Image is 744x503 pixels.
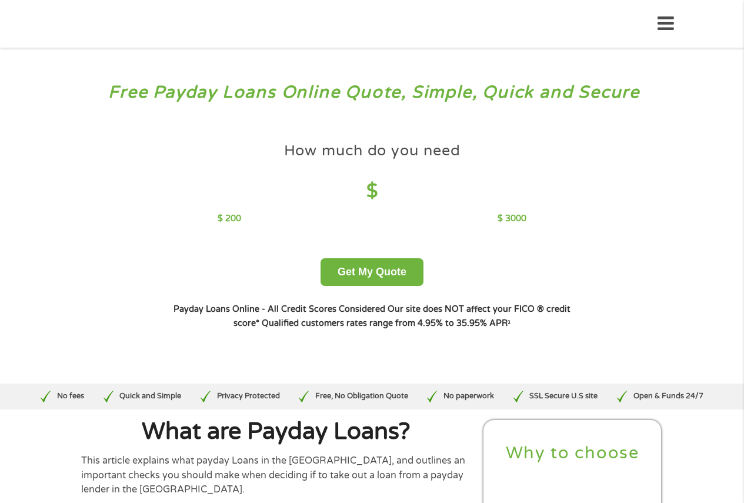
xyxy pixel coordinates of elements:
strong: Our site does NOT affect your FICO ® credit score* [233,304,570,328]
p: $ 200 [218,212,241,225]
h4: $ [218,179,526,204]
h4: How much do you need [284,141,461,161]
p: $ 3000 [498,212,526,225]
p: Privacy Protected [217,391,280,402]
p: Free, No Obligation Quote [315,391,408,402]
strong: Payday Loans Online - All Credit Scores Considered [174,304,385,314]
p: No fees [57,391,84,402]
p: No paperwork [443,391,494,402]
h3: Free Payday Loans Online Quote, Simple, Quick and Secure [34,82,710,104]
p: SSL Secure U.S site [529,391,598,402]
h1: What are Payday Loans? [81,420,472,444]
p: This article explains what payday Loans in the [GEOGRAPHIC_DATA], and outlines an important check... [81,454,472,497]
strong: Qualified customers rates range from 4.95% to 35.95% APR¹ [262,318,511,328]
p: Quick and Simple [119,391,181,402]
h2: Why to choose [493,442,652,464]
p: Open & Funds 24/7 [633,391,703,402]
button: Get My Quote [321,258,423,286]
